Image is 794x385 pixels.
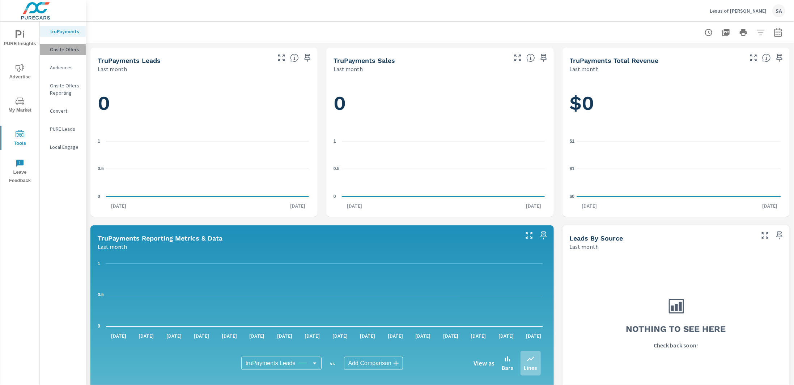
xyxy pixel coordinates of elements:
[523,230,535,241] button: Make Fullscreen
[98,324,100,329] text: 0
[98,139,100,144] text: 1
[570,139,575,144] text: $1
[98,261,100,266] text: 1
[3,159,37,185] span: Leave Feedback
[570,65,599,73] p: Last month
[98,293,104,298] text: 0.5
[302,52,313,64] span: Save this to your personalized report
[355,332,380,339] p: [DATE]
[40,26,86,37] div: truPayments
[521,202,547,209] p: [DATE]
[285,202,310,209] p: [DATE]
[524,363,537,372] p: Lines
[570,91,782,116] h1: $0
[762,53,771,62] span: Total revenue from sales matched to a truPayments lead. [Source: This data is sourced from the de...
[570,194,575,199] text: $0
[512,52,523,64] button: Make Fullscreen
[276,52,287,64] button: Make Fullscreen
[40,142,86,152] div: Local Engage
[246,360,296,367] span: truPayments Leads
[334,65,363,73] p: Last month
[98,57,161,64] h5: truPayments Leads
[98,166,104,171] text: 0.5
[98,65,127,73] p: Last month
[50,64,80,71] p: Audiences
[570,166,575,171] text: $1
[334,166,340,171] text: 0.5
[50,143,80,151] p: Local Engage
[50,28,80,35] p: truPayments
[3,130,37,148] span: Tools
[626,323,726,335] h3: Nothing to see here
[654,341,698,350] p: Check back soon!
[570,57,659,64] h5: truPayments Total Revenue
[322,360,344,367] p: vs
[759,230,771,241] button: Make Fullscreen
[334,194,336,199] text: 0
[50,82,80,96] p: Onsite Offers Reporting
[161,332,187,339] p: [DATE]
[757,202,782,209] p: [DATE]
[710,8,767,14] p: Lexus of [PERSON_NAME]
[40,105,86,116] div: Convert
[502,363,513,372] p: Bars
[774,52,785,64] span: Save this to your personalized report
[736,25,751,40] button: Print Report
[217,332,242,339] p: [DATE]
[244,332,269,339] p: [DATE]
[50,125,80,133] p: PURE Leads
[493,332,519,339] p: [DATE]
[334,139,336,144] text: 1
[334,57,395,64] h5: truPayments Sales
[771,25,785,40] button: Select Date Range
[40,62,86,73] div: Audiences
[577,202,602,209] p: [DATE]
[300,332,325,339] p: [DATE]
[40,80,86,98] div: Onsite Offers Reporting
[570,242,599,251] p: Last month
[241,357,322,370] div: truPayments Leads
[106,202,131,209] p: [DATE]
[570,234,623,242] h5: Leads By Source
[40,124,86,134] div: PURE Leads
[0,22,39,188] div: nav menu
[106,332,131,339] p: [DATE]
[3,30,37,48] span: PURE Insights
[774,230,785,241] span: Save this to your personalized report
[538,52,549,64] span: Save this to your personalized report
[272,332,297,339] p: [DATE]
[342,202,367,209] p: [DATE]
[98,234,222,242] h5: truPayments Reporting Metrics & Data
[189,332,214,339] p: [DATE]
[719,25,733,40] button: "Export Report to PDF"
[438,332,463,339] p: [DATE]
[3,97,37,114] span: My Market
[526,53,535,62] span: Number of sales matched to a truPayments lead. [Source: This data is sourced from the dealer's DM...
[3,64,37,81] span: Advertise
[748,52,759,64] button: Make Fullscreen
[348,360,391,367] span: Add Comparison
[98,91,310,116] h1: 0
[521,332,546,339] p: [DATE]
[50,46,80,53] p: Onsite Offers
[98,194,100,199] text: 0
[334,91,546,116] h1: 0
[538,230,549,241] span: Save this to your personalized report
[50,107,80,114] p: Convert
[474,360,495,367] h6: View as
[290,53,299,62] span: The number of truPayments leads.
[344,357,403,370] div: Add Comparison
[98,242,127,251] p: Last month
[327,332,353,339] p: [DATE]
[40,44,86,55] div: Onsite Offers
[383,332,408,339] p: [DATE]
[133,332,159,339] p: [DATE]
[410,332,436,339] p: [DATE]
[466,332,491,339] p: [DATE]
[772,4,785,17] div: SA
